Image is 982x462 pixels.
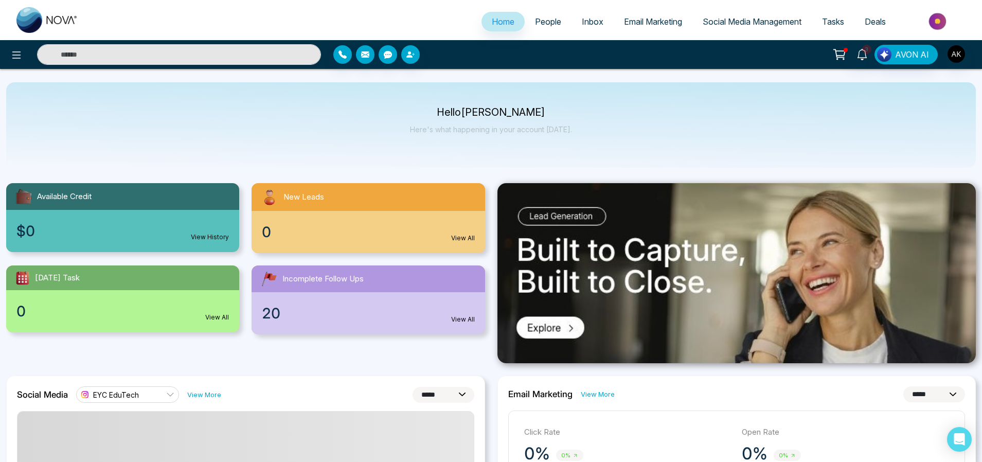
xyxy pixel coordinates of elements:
[16,7,78,33] img: Nova CRM Logo
[17,389,68,400] h2: Social Media
[556,450,583,461] span: 0%
[262,303,280,324] span: 20
[581,389,615,399] a: View More
[283,191,324,203] span: New Leads
[822,16,844,27] span: Tasks
[947,427,972,452] div: Open Intercom Messenger
[410,108,572,117] p: Hello [PERSON_NAME]
[497,183,976,363] img: .
[895,48,929,61] span: AVON AI
[862,45,871,54] span: 3
[245,183,491,253] a: New Leads0View All
[191,233,229,242] a: View History
[508,389,573,399] h2: Email Marketing
[874,45,938,64] button: AVON AI
[524,427,731,438] p: Click Rate
[703,16,801,27] span: Social Media Management
[572,12,614,31] a: Inbox
[901,10,976,33] img: Market-place.gif
[525,12,572,31] a: People
[481,12,525,31] a: Home
[451,315,475,324] a: View All
[582,16,603,27] span: Inbox
[774,450,801,461] span: 0%
[260,187,279,207] img: newLeads.svg
[187,390,221,400] a: View More
[245,265,491,334] a: Incomplete Follow Ups20View All
[865,16,886,27] span: Deals
[451,234,475,243] a: View All
[37,191,92,203] span: Available Credit
[282,273,364,285] span: Incomplete Follow Ups
[16,220,35,242] span: $0
[492,16,514,27] span: Home
[93,390,139,400] span: EYC EduTech
[262,221,271,243] span: 0
[535,16,561,27] span: People
[35,272,80,284] span: [DATE] Task
[16,300,26,322] span: 0
[850,45,874,63] a: 3
[812,12,854,31] a: Tasks
[410,125,572,134] p: Here's what happening in your account [DATE].
[742,427,949,438] p: Open Rate
[260,270,278,288] img: followUps.svg
[948,45,965,63] img: User Avatar
[205,313,229,322] a: View All
[614,12,692,31] a: Email Marketing
[80,389,90,400] img: instagram
[692,12,812,31] a: Social Media Management
[14,187,33,206] img: availableCredit.svg
[14,270,31,286] img: todayTask.svg
[854,12,896,31] a: Deals
[877,47,891,62] img: Lead Flow
[624,16,682,27] span: Email Marketing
